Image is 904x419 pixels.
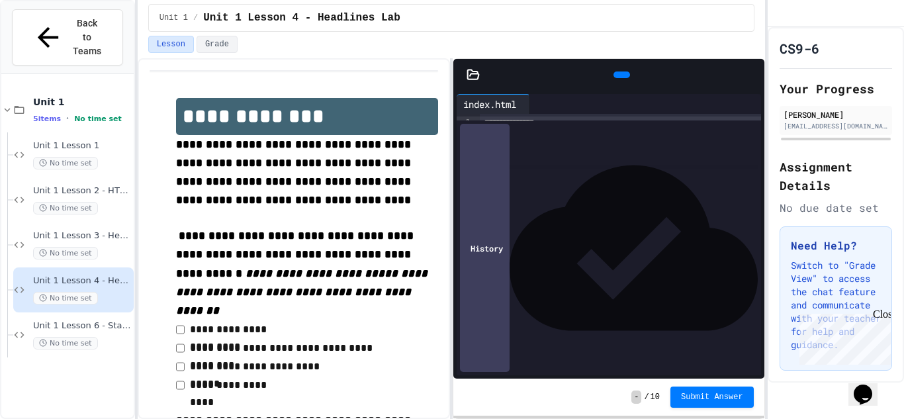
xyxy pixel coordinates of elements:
[670,387,754,408] button: Submit Answer
[33,230,131,242] span: Unit 1 Lesson 3 - Headers and Paragraph tags
[203,10,400,26] span: Unit 1 Lesson 4 - Headlines Lab
[33,275,131,287] span: Unit 1 Lesson 4 - Headlines Lab
[457,94,530,114] div: index.html
[780,79,892,98] h2: Your Progress
[794,308,891,365] iframe: chat widget
[33,202,98,214] span: No time set
[33,96,131,108] span: Unit 1
[33,185,131,197] span: Unit 1 Lesson 2 - HTML Doc Setup
[12,9,123,66] button: Back to Teams
[780,39,819,58] h1: CS9-6
[644,392,649,402] span: /
[457,116,473,130] div: 1
[159,13,188,23] span: Unit 1
[791,259,881,351] p: Switch to "Grade View" to access the chat feature and communicate with your teacher for help and ...
[66,113,69,124] span: •
[33,292,98,304] span: No time set
[848,366,891,406] iframe: chat widget
[71,17,103,58] span: Back to Teams
[33,115,61,123] span: 5 items
[193,13,198,23] span: /
[197,36,238,53] button: Grade
[33,247,98,259] span: No time set
[33,140,131,152] span: Unit 1 Lesson 1
[780,158,892,195] h2: Assignment Details
[651,392,660,402] span: 10
[780,200,892,216] div: No due date set
[460,124,510,372] div: History
[784,109,888,120] div: [PERSON_NAME]
[784,121,888,131] div: [EMAIL_ADDRESS][DOMAIN_NAME]
[791,238,881,254] h3: Need Help?
[74,115,122,123] span: No time set
[631,391,641,404] span: -
[33,320,131,332] span: Unit 1 Lesson 6 - Station Activity
[33,337,98,349] span: No time set
[148,36,194,53] button: Lesson
[457,97,523,111] div: index.html
[5,5,91,84] div: Chat with us now!Close
[33,157,98,169] span: No time set
[681,392,743,402] span: Submit Answer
